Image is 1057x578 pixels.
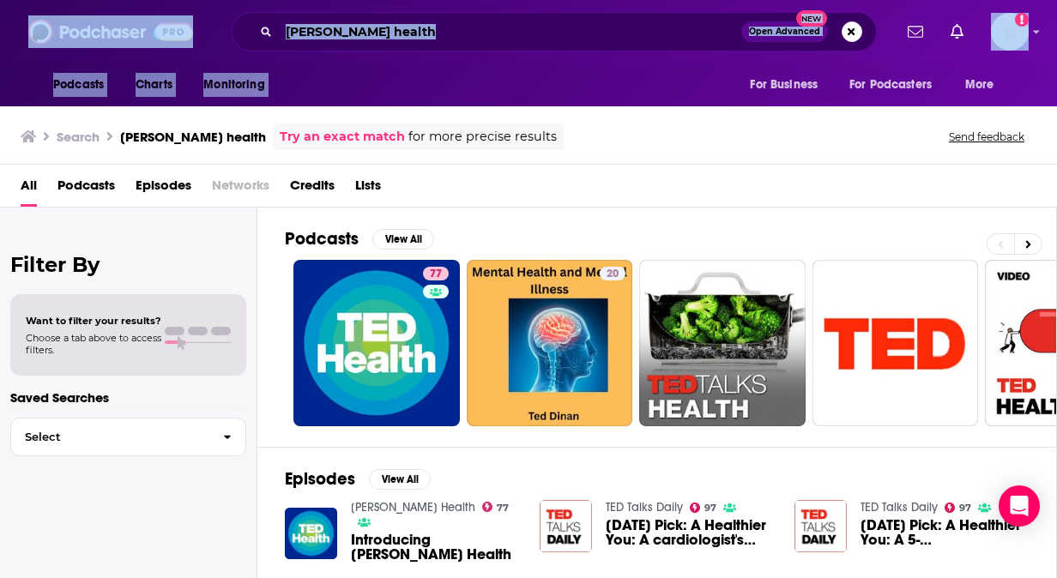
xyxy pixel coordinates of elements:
span: New [796,10,827,27]
span: Networks [212,172,269,207]
span: For Business [750,73,818,97]
img: Introducing TED Health [285,508,337,560]
a: Sunday Pick: A Healthier You: A 5-step guide to better doctor visits | TED Health [861,518,1029,547]
a: Episodes [136,172,191,207]
span: [DATE] Pick: A Healthier You: A cardiologist's guide to protecting your heart | [PERSON_NAME] Health [606,518,774,547]
a: Podcasts [57,172,115,207]
span: 77 [430,266,442,283]
a: Try an exact match [280,127,405,147]
input: Search podcasts, credits, & more... [279,18,741,45]
h2: Episodes [285,468,355,490]
div: Open Intercom Messenger [999,485,1040,527]
span: Monitoring [203,73,264,97]
span: 97 [704,504,716,512]
span: Want to filter your results? [26,315,161,327]
a: Sunday Pick: A Healthier You: A cardiologist's guide to protecting your heart | TED Health [606,518,774,547]
img: Podchaser - Follow, Share and Rate Podcasts [28,15,193,48]
button: View All [372,229,434,250]
a: Introducing TED Health [351,533,519,562]
a: Lists [355,172,381,207]
div: Search podcasts, credits, & more... [232,12,877,51]
button: Send feedback [944,129,1030,144]
a: PodcastsView All [285,228,434,250]
span: for more precise results [408,127,557,147]
a: TED Health [351,500,475,515]
a: 20 [600,267,625,280]
span: For Podcasters [849,73,932,97]
button: Open AdvancedNew [741,21,828,42]
a: EpisodesView All [285,468,431,490]
a: TED Talks Daily [861,500,938,515]
h2: Filter By [10,252,246,277]
span: Charts [136,73,172,97]
button: open menu [953,69,1016,101]
a: TED Talks Daily [606,500,683,515]
h3: [PERSON_NAME] health [120,129,266,145]
a: Credits [290,172,335,207]
p: Saved Searches [10,389,246,406]
span: 20 [607,266,619,283]
a: 20 [467,260,633,426]
a: 77 [482,502,510,512]
button: open menu [738,69,839,101]
button: open menu [838,69,957,101]
button: Show profile menu [991,13,1029,51]
span: More [965,73,994,97]
span: Logged in as cnagle [991,13,1029,51]
h3: Search [57,129,100,145]
button: View All [369,469,431,490]
h2: Podcasts [285,228,359,250]
span: Introducing [PERSON_NAME] Health [351,533,519,562]
img: Sunday Pick: A Healthier You: A cardiologist's guide to protecting your heart | TED Health [540,500,592,552]
span: 97 [959,504,971,512]
a: 97 [945,503,972,513]
svg: Add a profile image [1015,13,1029,27]
span: 77 [497,504,509,512]
span: Select [11,431,209,443]
a: 77 [423,267,449,280]
a: Show notifications dropdown [901,17,930,46]
a: Charts [124,69,183,101]
span: Choose a tab above to access filters. [26,332,161,356]
img: Sunday Pick: A Healthier You: A 5-step guide to better doctor visits | TED Health [794,500,847,552]
button: open menu [191,69,287,101]
span: [DATE] Pick: A Healthier You: A 5-[PERSON_NAME] to better doctor visits | [PERSON_NAME] Health [861,518,1029,547]
span: Podcasts [53,73,104,97]
img: User Profile [991,13,1029,51]
a: All [21,172,37,207]
button: Select [10,418,246,456]
button: open menu [41,69,126,101]
span: Open Advanced [749,27,820,36]
a: 97 [690,503,717,513]
a: Show notifications dropdown [944,17,970,46]
a: 77 [293,260,460,426]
